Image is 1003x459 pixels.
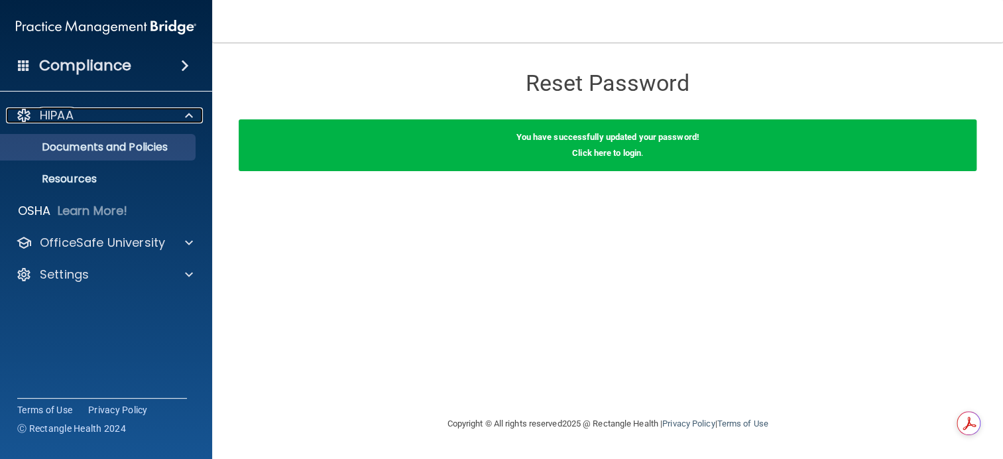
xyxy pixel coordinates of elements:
p: HIPAA [40,107,74,123]
span: Ⓒ Rectangle Health 2024 [17,422,126,435]
p: OSHA [18,203,51,219]
p: Learn More! [58,203,128,219]
a: Privacy Policy [88,403,148,417]
h3: Reset Password [366,71,850,96]
a: Click here to login [572,148,641,158]
p: Documents and Policies [9,141,190,154]
h4: Compliance [39,56,131,75]
p: OfficeSafe University [40,235,165,251]
a: Settings [16,267,193,283]
a: Terms of Use [17,403,72,417]
p: Resources [9,172,190,186]
iframe: Drift Widget Chat Controller [774,365,987,418]
img: PMB logo [16,14,196,40]
a: OfficeSafe University [16,235,193,251]
a: HIPAA [16,107,193,123]
b: You have successfully updated your password! [516,132,699,142]
div: Copyright © All rights reserved 2025 @ Rectangle Health | | [366,403,850,445]
a: Privacy Policy [662,419,715,428]
a: Terms of Use [717,419,768,428]
div: . [239,119,976,171]
p: Settings [40,267,89,283]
